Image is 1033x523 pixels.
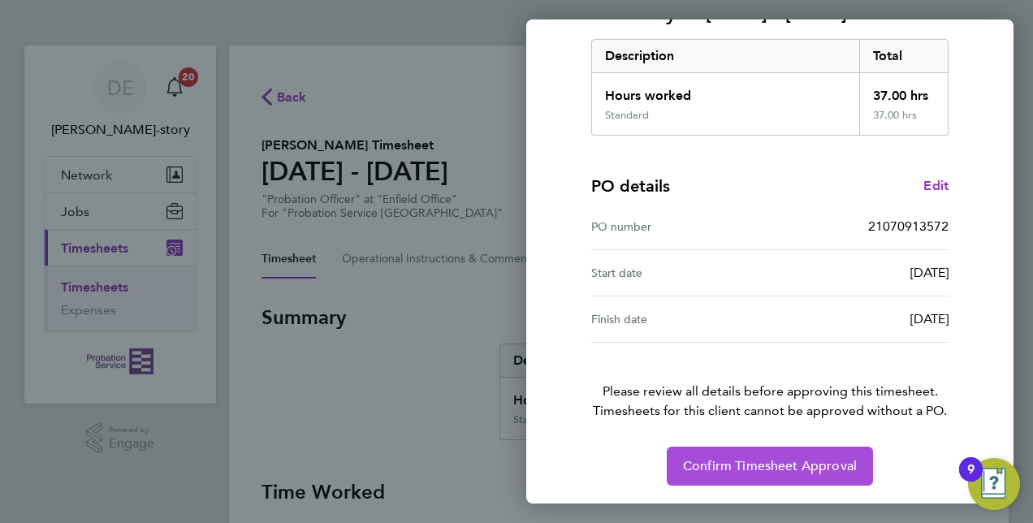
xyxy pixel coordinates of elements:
div: 37.00 hrs [859,73,949,109]
div: Description [592,40,859,72]
button: Open Resource Center, 9 new notifications [968,458,1020,510]
a: Edit [923,176,949,196]
button: Confirm Timesheet Approval [667,447,873,486]
div: Hours worked [592,73,859,109]
span: Confirm Timesheet Approval [683,458,857,474]
div: Standard [605,109,649,122]
div: 9 [967,469,975,491]
div: Finish date [591,309,770,329]
p: Please review all details before approving this timesheet. [572,343,968,421]
div: Summary of 25 - 31 Aug 2025 [591,39,949,136]
div: [DATE] [770,263,949,283]
h4: PO details [591,175,670,197]
div: PO number [591,217,770,236]
div: 37.00 hrs [859,109,949,135]
div: Start date [591,263,770,283]
span: 21070913572 [868,218,949,234]
span: Edit [923,178,949,193]
div: Total [859,40,949,72]
div: [DATE] [770,309,949,329]
span: Timesheets for this client cannot be approved without a PO. [572,401,968,421]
